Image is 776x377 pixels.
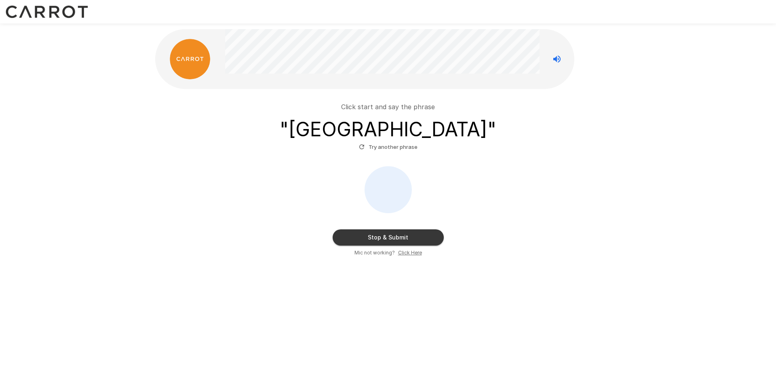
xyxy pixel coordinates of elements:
[341,102,435,112] p: Click start and say the phrase
[333,229,444,246] button: Stop & Submit
[170,39,210,79] img: carrot_logo.png
[354,249,395,257] span: Mic not working?
[549,51,565,67] button: Stop reading questions aloud
[280,118,496,141] h3: " [GEOGRAPHIC_DATA] "
[398,250,422,256] u: Click Here
[357,141,420,153] button: Try another phrase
